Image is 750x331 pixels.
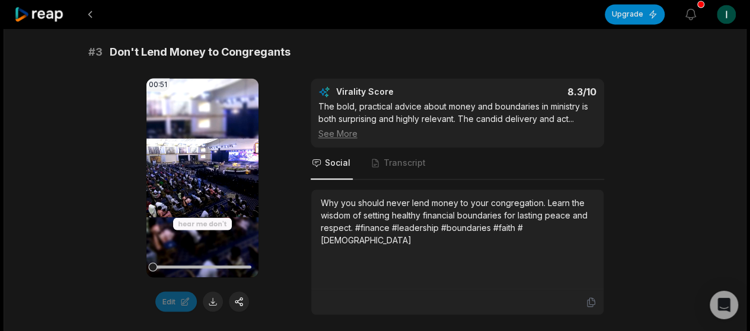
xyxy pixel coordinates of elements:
div: Open Intercom Messenger [710,291,738,319]
nav: Tabs [311,147,604,179]
div: The bold, practical advice about money and boundaries in ministry is both surprising and highly r... [318,100,596,140]
span: Social [325,157,350,169]
button: Upgrade [605,4,665,24]
span: Transcript [384,157,426,169]
div: 8.3 /10 [469,86,596,98]
span: Don't Lend Money to Congregants [110,44,291,60]
video: Your browser does not support mp4 format. [146,78,258,277]
button: Edit [155,291,197,311]
span: # 3 [88,44,103,60]
div: Why you should never lend money to your congregation. Learn the wisdom of setting healthy financi... [321,197,594,246]
div: See More [318,127,596,140]
div: Virality Score [336,86,464,98]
